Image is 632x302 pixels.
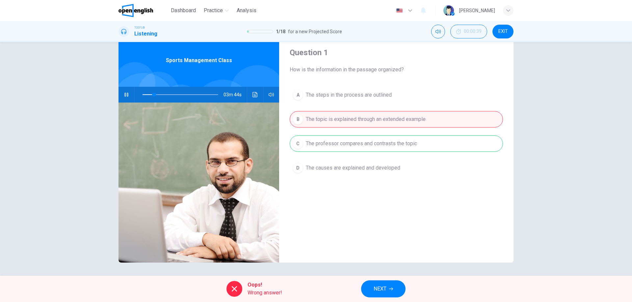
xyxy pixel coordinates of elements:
h1: Listening [134,30,157,38]
span: for a new Projected Score [288,28,342,35]
span: NEXT [374,284,386,293]
span: Oops! [248,281,282,289]
button: Dashboard [168,5,198,16]
span: How is the information in the passage organized? [290,66,503,74]
span: Dashboard [171,7,196,14]
img: Sports Management Class [118,103,279,263]
span: TOEFL® [134,25,145,30]
button: 00:00:39 [450,25,487,38]
span: Wrong answer! [248,289,282,297]
div: Hide [450,25,487,38]
div: Mute [431,25,445,38]
span: 00:00:39 [464,29,482,34]
img: Profile picture [443,5,454,16]
span: EXIT [498,29,508,34]
span: 1 / 18 [276,28,285,35]
div: [PERSON_NAME] [459,7,495,14]
span: Analysis [237,7,256,14]
button: EXIT [492,25,513,38]
button: Click to see the audio transcription [250,87,260,103]
a: OpenEnglish logo [118,4,168,17]
img: OpenEnglish logo [118,4,153,17]
button: Analysis [234,5,259,16]
span: Sports Management Class [166,57,232,64]
button: NEXT [361,280,406,297]
h4: Question 1 [290,47,503,58]
span: 03m 44s [224,87,247,103]
span: Practice [204,7,223,14]
img: en [395,8,404,13]
button: Practice [201,5,231,16]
